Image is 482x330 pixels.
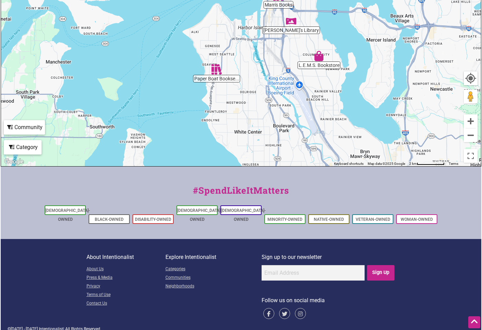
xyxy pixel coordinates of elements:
[449,162,458,166] a: Terms
[464,114,478,128] button: Zoom in
[1,184,481,204] div: #SpendLikeItMatters
[464,128,478,142] button: Zoom out
[314,217,344,222] a: Native-Owned
[464,71,478,85] button: Your Location
[464,90,478,103] button: Drag Pegman onto the map to open Street View
[4,140,42,155] div: Filter by category
[262,253,396,262] p: Sign up to our newsletter
[4,121,44,134] div: Community
[4,141,41,154] div: Category
[311,48,327,64] div: L.E.M.S. Bookstore
[3,157,25,166] a: Open this area in Google Maps (opens a new window)
[87,253,165,262] p: About Intentionalist
[463,148,478,163] button: Toggle fullscreen view
[367,265,395,281] input: Sign Up
[95,217,124,222] a: Black-Owned
[165,265,262,274] a: Categories
[87,299,165,308] a: Contact Us
[368,162,405,166] span: Map data ©2025 Google
[87,282,165,291] a: Privacy
[165,282,262,291] a: Neighborhoods
[401,217,433,222] a: Woman-Owned
[409,162,417,166] span: 2 km
[209,61,225,77] div: Paper Boat Booksellers
[407,161,447,166] button: Map Scale: 2 km per 77 pixels
[4,120,45,135] div: Filter by Community
[135,217,171,222] a: Disability-Owned
[262,296,396,305] p: Follow us on social media
[165,274,262,282] a: Communities
[177,208,222,222] a: [DEMOGRAPHIC_DATA]-Owned
[3,157,25,166] img: Google
[356,217,390,222] a: Veteran-Owned
[87,265,165,274] a: About Us
[221,208,266,222] a: [DEMOGRAPHIC_DATA]-Owned
[87,291,165,299] a: Terms of Use
[334,161,364,166] button: Keyboard shortcuts
[165,253,262,262] p: Explore Intentionalist
[283,13,299,29] div: Estelita's Library
[45,208,90,222] a: [DEMOGRAPHIC_DATA]-Owned
[262,265,365,281] input: Email Address
[87,274,165,282] a: Press & Media
[468,316,480,328] div: Scroll Back to Top
[267,217,302,222] a: Minority-Owned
